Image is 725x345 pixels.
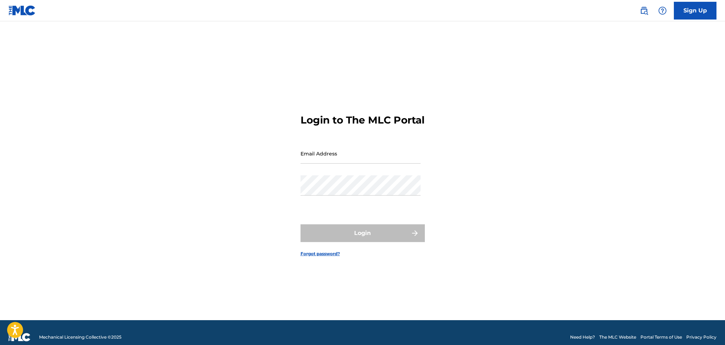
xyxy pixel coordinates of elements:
div: Help [655,4,670,18]
a: Public Search [637,4,651,18]
a: Need Help? [570,334,595,340]
a: Privacy Policy [686,334,716,340]
a: Forgot password? [301,251,340,257]
a: Portal Terms of Use [640,334,682,340]
img: help [658,6,667,15]
img: MLC Logo [9,5,36,16]
h3: Login to The MLC Portal [301,114,424,126]
img: logo [9,333,31,341]
a: Sign Up [674,2,716,20]
span: Mechanical Licensing Collective © 2025 [39,334,121,340]
img: search [640,6,648,15]
a: The MLC Website [599,334,636,340]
